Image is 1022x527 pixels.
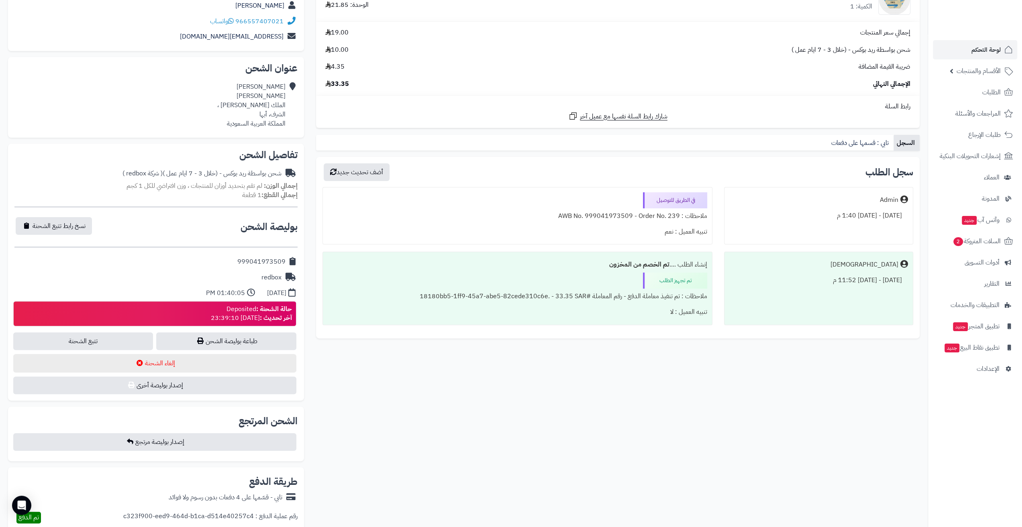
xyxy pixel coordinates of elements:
[933,253,1017,272] a: أدوات التسويق
[933,168,1017,187] a: العملاء
[957,65,1001,77] span: الأقسام والمنتجات
[968,129,1001,140] span: طلبات الإرجاع
[860,28,910,37] span: إجمالي سعر المنتجات
[13,433,296,451] button: إصدار بوليصة مرتجع
[933,338,1017,357] a: تطبيق نقاط البيعجديد
[18,513,39,522] span: تم الدفع
[324,163,390,181] button: أضف تحديث جديد
[859,62,910,71] span: ضريبة القيمة المضافة
[830,260,898,269] div: [DEMOGRAPHIC_DATA]
[967,22,1014,39] img: logo-2.png
[953,236,1001,247] span: السلات المتروكة
[953,237,963,246] span: 2
[933,317,1017,336] a: تطبيق المتجرجديد
[328,289,707,304] div: ملاحظات : تم تنفيذ معاملة الدفع - رقم المعاملة #18180bb5-1ff9-45a7-abe5-82cede310c6e. - 33.35 SAR
[33,221,86,231] span: نسخ رابط تتبع الشحنة
[235,1,284,10] a: [PERSON_NAME]
[325,0,369,10] div: الوحدة: 21.85
[13,376,296,394] button: إصدار بوليصة أخرى
[984,278,1000,289] span: التقارير
[261,190,298,200] strong: إجمالي القطع:
[325,62,345,71] span: 4.35
[828,135,893,151] a: تابي : قسمها على دفعات
[643,192,707,208] div: في الطريق للتوصيل
[982,87,1001,98] span: الطلبات
[267,289,286,298] div: [DATE]
[206,289,245,298] div: 01:40:05 PM
[791,45,910,55] span: شحن بواسطة ريد بوكس - (خلال 3 - 7 ايام عمل )
[933,189,1017,208] a: المدونة
[951,299,1000,311] span: التطبيقات والخدمات
[873,79,910,89] span: الإجمالي النهائي
[729,208,908,224] div: [DATE] - [DATE] 1:40 م
[568,111,667,121] a: شارك رابط السلة نفسها مع عميل آخر
[14,63,298,73] h2: عنوان الشحن
[325,45,349,55] span: 10.00
[933,83,1017,102] a: الطلبات
[319,102,916,111] div: رابط السلة
[210,16,234,26] a: واتساب
[880,195,898,205] div: Admin
[933,40,1017,59] a: لوحة التحكم
[580,112,667,121] span: شارك رابط السلة نفسها مع عميل آخر
[126,181,262,191] span: لم تقم بتحديد أوزان للمنتجات ، وزن افتراضي للكل 1 كجم
[971,44,1001,55] span: لوحة التحكم
[12,496,31,515] div: Open Intercom Messenger
[256,304,292,314] strong: حالة الشحنة :
[961,214,1000,226] span: وآتس آب
[865,167,913,177] h3: سجل الطلب
[933,232,1017,251] a: السلات المتروكة2
[850,2,872,11] div: الكمية: 1
[944,342,1000,353] span: تطبيق نقاط البيع
[962,216,977,225] span: جديد
[241,222,298,232] h2: بوليصة الشحن
[122,169,163,178] span: ( شركة redbox )
[643,273,707,289] div: تم تجهيز الطلب
[944,344,959,352] span: جديد
[977,363,1000,374] span: الإعدادات
[933,104,1017,123] a: المراجعات والأسئلة
[984,172,1000,183] span: العملاء
[982,193,1000,204] span: المدونة
[933,274,1017,293] a: التقارير
[123,512,298,523] div: رقم عملية الدفع : c323f900-eed9-464d-b1ca-d514e40257c4
[325,79,349,89] span: 33.35
[13,332,153,350] a: تتبع الشحنة
[729,273,908,288] div: [DATE] - [DATE] 11:52 م
[239,416,298,426] h2: الشحن المرتجع
[122,169,282,178] div: شحن بواسطة ريد بوكس - (خلال 3 - 7 ايام عمل )
[260,313,292,323] strong: آخر تحديث :
[952,321,1000,332] span: تطبيق المتجر
[264,181,298,191] strong: إجمالي الوزن:
[235,16,284,26] a: 966557407021
[933,295,1017,315] a: التطبيقات والخدمات
[169,493,282,502] div: تابي - قسّمها على 4 دفعات بدون رسوم ولا فوائد
[180,32,284,41] a: [EMAIL_ADDRESS][DOMAIN_NAME]
[328,257,707,273] div: إنشاء الطلب ....
[242,190,298,200] small: 1 قطعة
[955,108,1001,119] span: المراجعات والأسئلة
[328,304,707,320] div: تنبيه العميل : لا
[211,305,292,323] div: Deposited [DATE] 23:39:10
[933,210,1017,230] a: وآتس آبجديد
[16,217,92,235] button: نسخ رابط تتبع الشحنة
[893,135,920,151] a: السجل
[237,257,286,267] div: 999041973509
[261,273,282,282] div: redbox
[933,359,1017,378] a: الإعدادات
[953,322,968,331] span: جديد
[933,125,1017,144] a: طلبات الإرجاع
[940,151,1001,162] span: إشعارات التحويلات البنكية
[328,224,707,240] div: تنبيه العميل : نعم
[933,147,1017,166] a: إشعارات التحويلات البنكية
[217,82,286,128] div: [PERSON_NAME] [PERSON_NAME] الملك [PERSON_NAME] ، الشرف، أبها المملكة العربية السعودية
[249,477,298,486] h2: طريقة الدفع
[965,257,1000,268] span: أدوات التسويق
[609,260,669,269] b: تم الخصم من المخزون
[328,208,707,224] div: ملاحظات : AWB No. 999041973509 - Order No. 239
[14,150,298,160] h2: تفاصيل الشحن
[156,332,296,350] a: طباعة بوليصة الشحن
[13,354,296,372] button: إلغاء الشحنة
[325,28,349,37] span: 19.00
